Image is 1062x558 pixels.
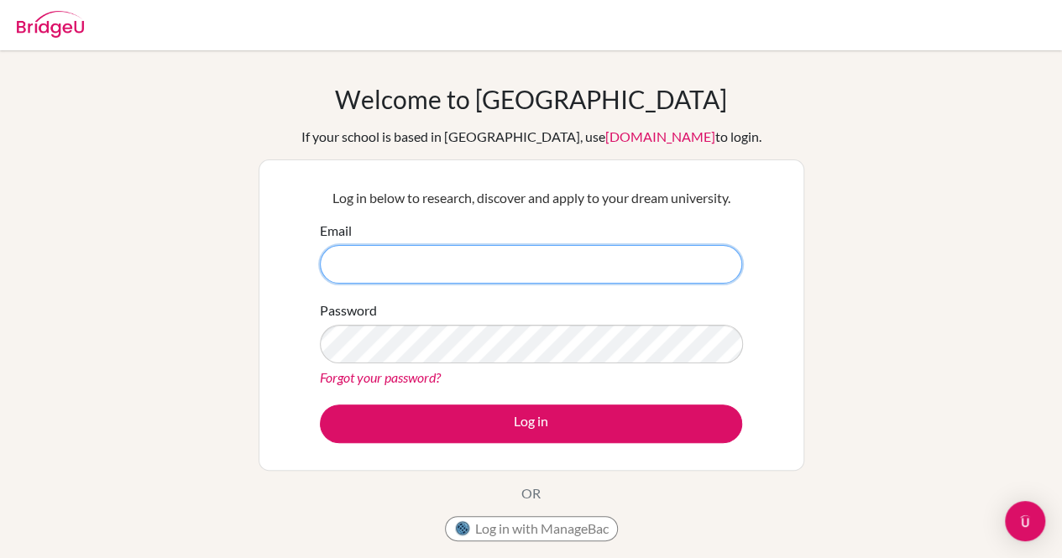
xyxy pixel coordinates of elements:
div: If your school is based in [GEOGRAPHIC_DATA], use to login. [301,127,761,147]
img: Bridge-U [17,11,84,38]
label: Email [320,221,352,241]
p: Log in below to research, discover and apply to your dream university. [320,188,742,208]
h1: Welcome to [GEOGRAPHIC_DATA] [335,84,727,114]
div: Open Intercom Messenger [1005,501,1045,541]
a: Forgot your password? [320,369,441,385]
button: Log in [320,404,742,443]
a: [DOMAIN_NAME] [605,128,715,144]
p: OR [521,483,541,503]
label: Password [320,300,377,321]
button: Log in with ManageBac [445,516,618,541]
